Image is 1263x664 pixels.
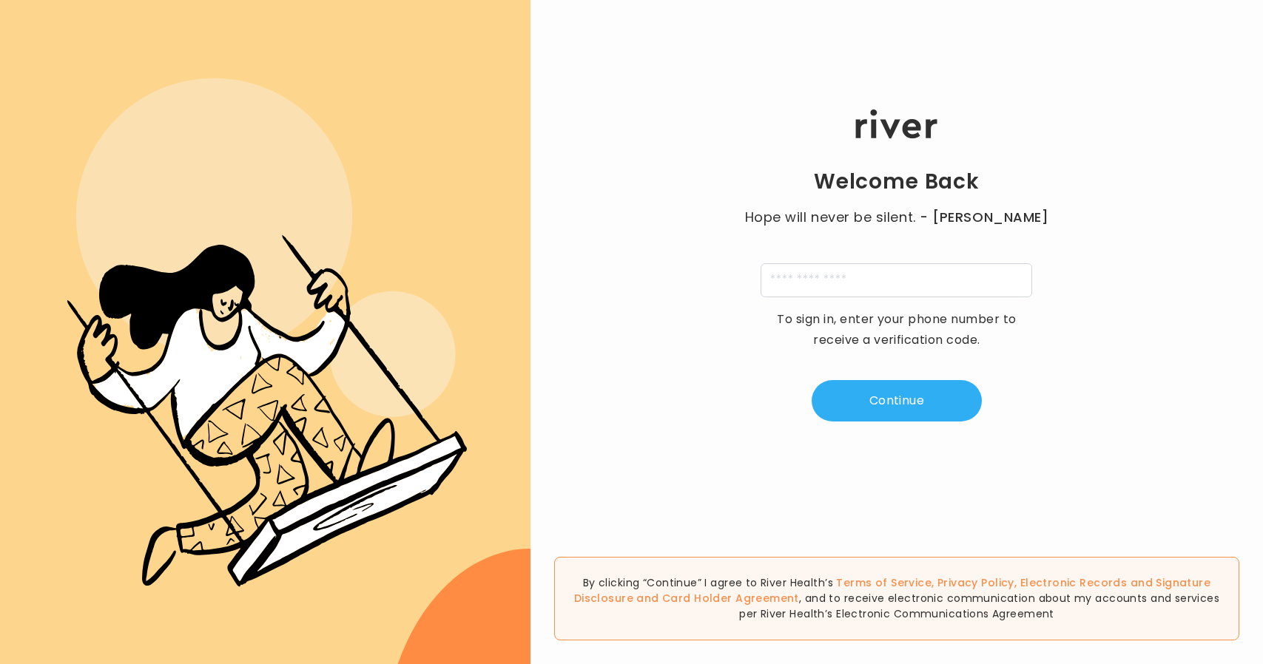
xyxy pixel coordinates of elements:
[574,575,1210,606] span: , , and
[814,169,980,195] h1: Welcome Back
[836,575,932,590] a: Terms of Service
[574,575,1210,606] a: Electronic Records and Signature Disclosure
[554,557,1239,640] div: By clicking “Continue” I agree to River Health’s
[812,380,982,421] button: Continue
[767,309,1026,350] p: To sign in, enter your phone number to receive a verification code.
[730,207,1063,228] p: Hope will never be silent.
[920,207,1048,228] span: - [PERSON_NAME]
[662,591,799,606] a: Card Holder Agreement
[739,591,1219,621] span: , and to receive electronic communication about my accounts and services per River Health’s Elect...
[937,575,1014,590] a: Privacy Policy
